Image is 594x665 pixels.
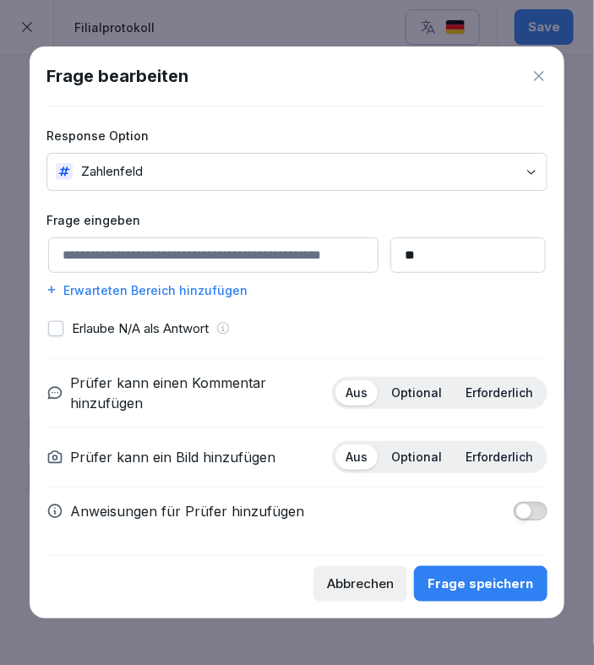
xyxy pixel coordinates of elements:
[46,281,548,299] div: Erwarteten Bereich hinzufügen
[391,450,442,465] p: Optional
[327,575,394,593] div: Abbrechen
[391,385,442,401] p: Optional
[414,566,548,602] button: Frage speichern
[46,63,188,89] h1: Frage bearbeiten
[466,385,534,401] p: Erforderlich
[46,127,548,144] label: Response Option
[70,447,275,467] p: Prüfer kann ein Bild hinzufügen
[428,575,534,593] div: Frage speichern
[72,319,209,339] p: Erlaube N/A als Antwort
[70,373,325,413] p: Prüfer kann einen Kommentar hinzufügen
[70,501,304,521] p: Anweisungen für Prüfer hinzufügen
[346,385,368,401] p: Aus
[346,450,368,465] p: Aus
[46,211,548,229] label: Frage eingeben
[466,450,534,465] p: Erforderlich
[313,566,407,602] button: Abbrechen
